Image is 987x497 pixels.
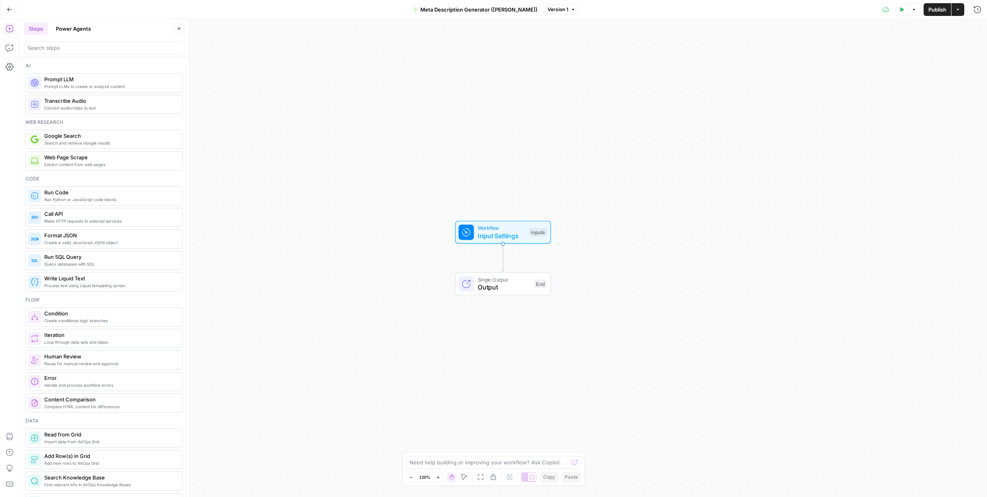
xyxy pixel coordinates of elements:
div: WorkflowInput SettingsInputs [429,221,577,244]
span: Search Knowledge Base [44,474,176,481]
button: Meta Description Generator ([PERSON_NAME]) [408,3,542,16]
span: Prompt LLMs to create or analyze content [44,83,176,90]
button: Publish [924,3,951,16]
button: Power Agents [51,22,96,35]
span: Loop through data sets and steps [44,339,176,345]
span: Create a valid, structured JSON object [44,239,176,246]
span: Extract content from web pages [44,161,176,168]
span: Handle and process workflow errors [44,382,176,388]
span: Query databases with SQL [44,261,176,267]
span: Paste [565,474,578,481]
span: Search and retrieve Google results [44,140,176,146]
span: Google Search [44,132,176,140]
span: Copy [543,474,555,481]
span: Import data from AirOps Grid [44,438,176,445]
span: Prompt LLM [44,75,176,83]
span: Pause for manual review and approval [44,360,176,367]
span: Workflow [478,224,525,232]
span: Publish [928,6,946,14]
div: Web research [26,119,183,126]
div: Code [26,175,183,182]
div: Inputs [529,228,546,237]
span: Input Settings [478,231,525,241]
span: Convert audio/video to text [44,105,176,111]
div: End [534,280,547,288]
span: Condition [44,309,176,317]
button: Copy [540,472,558,482]
input: Search steps [28,44,181,52]
button: Paste [561,472,581,482]
span: Compare HTML content for differences [44,403,176,410]
span: Transcribe Audio [44,97,176,105]
button: Steps [24,22,48,35]
span: Call API [44,210,176,218]
span: Iteration [44,331,176,339]
div: Ai [26,62,183,69]
g: Edge from start to end [502,244,504,272]
span: Find relevant info in AirOps Knowledge Bases [44,481,176,488]
span: Run Code [44,188,176,196]
span: Run Python or JavaScript code blocks [44,196,176,203]
span: Make HTTP requests to external services [44,218,176,224]
span: Meta Description Generator ([PERSON_NAME]) [420,6,538,14]
img: vrinnnclop0vshvmafd7ip1g7ohf [31,399,39,407]
span: Error [44,374,176,382]
span: Format JSON [44,231,176,239]
span: Process text using Liquid templating syntax [44,282,176,289]
span: Human Review [44,352,176,360]
span: Content Comparison [44,395,176,403]
span: Write Liquid Text [44,274,176,282]
span: 120% [419,474,430,480]
div: Data [26,417,183,425]
span: Read from Grid [44,430,176,438]
span: Add new rows to AirOps Grid [44,460,176,466]
span: Create conditional logic branches [44,317,176,324]
span: Run SQL Query [44,253,176,261]
span: Version 1 [548,6,568,13]
div: Flow [26,296,183,303]
span: Output [478,282,530,292]
span: Single Output [478,276,530,283]
span: Web Page Scrape [44,153,176,161]
span: Add Row(s) in Grid [44,452,176,460]
button: Version 1 [544,4,579,15]
div: Single OutputOutputEnd [429,272,577,295]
